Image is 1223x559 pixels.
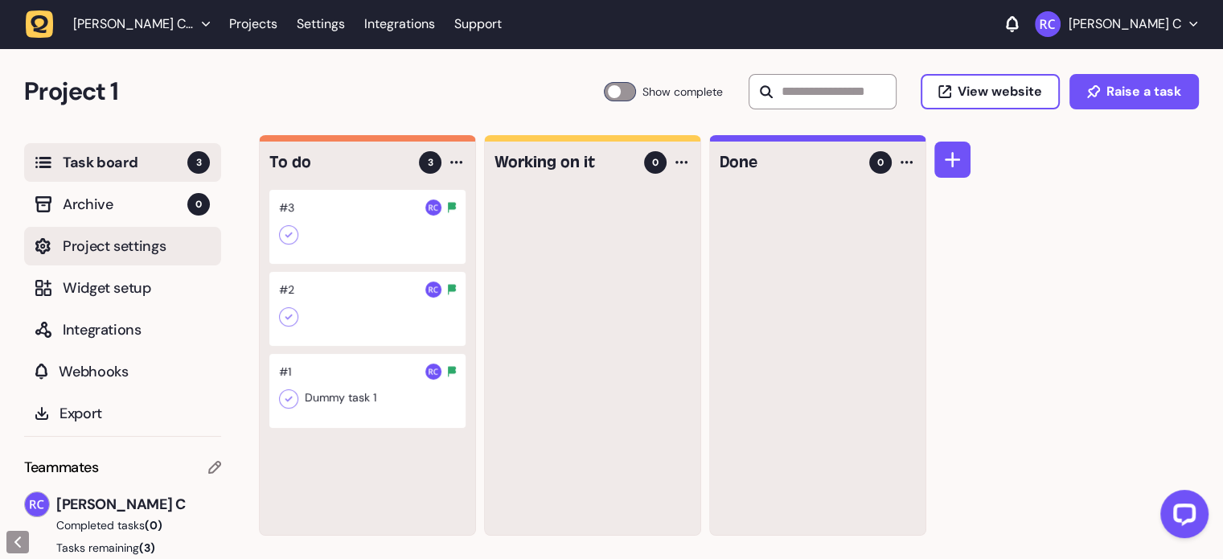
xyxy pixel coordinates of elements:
a: Settings [297,10,345,39]
h4: Working on it [495,151,633,174]
iframe: LiveChat chat widget [1147,483,1215,551]
span: 0 [652,155,659,170]
span: 3 [428,155,433,170]
span: 0 [877,155,884,170]
p: [PERSON_NAME] C [1069,16,1181,32]
button: Completed tasks(0) [24,517,208,533]
button: [PERSON_NAME] C [1035,11,1197,37]
img: Richa C [425,199,441,216]
span: Teammates [24,456,99,479]
span: Show complete [642,82,723,101]
span: 3 [187,151,210,174]
h2: Project 1 [24,72,604,111]
h4: Done [720,151,858,174]
span: Task board [63,151,187,174]
a: Integrations [364,10,435,39]
a: Projects [229,10,277,39]
span: Raise a task [1106,85,1181,98]
span: Widget setup [63,277,210,299]
span: (0) [145,518,162,532]
img: Richa C [425,364,441,380]
a: Support [454,16,502,32]
span: 0 [187,193,210,216]
h4: To do [269,151,408,174]
span: [PERSON_NAME] C [56,493,221,516]
span: Integrations [63,319,210,341]
button: Tasks remaining(3) [24,540,221,556]
button: Integrations [24,310,221,349]
span: Project settings [63,235,210,257]
button: Task board3 [24,143,221,182]
span: Archive [63,193,187,216]
span: Export [60,402,210,425]
img: Richa C [425,282,441,298]
button: Webhooks [24,352,221,391]
button: [PERSON_NAME] C Team [26,10,220,39]
button: View website [921,74,1060,109]
button: Raise a task [1069,74,1199,109]
button: Export [24,394,221,433]
button: Project settings [24,227,221,265]
span: (3) [139,541,155,555]
img: Richa C [25,492,49,516]
img: Richa C [1035,11,1061,37]
span: Richa C Team [73,16,194,32]
span: View website [958,85,1042,98]
button: Widget setup [24,269,221,307]
span: Webhooks [59,360,210,383]
button: Archive0 [24,185,221,224]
